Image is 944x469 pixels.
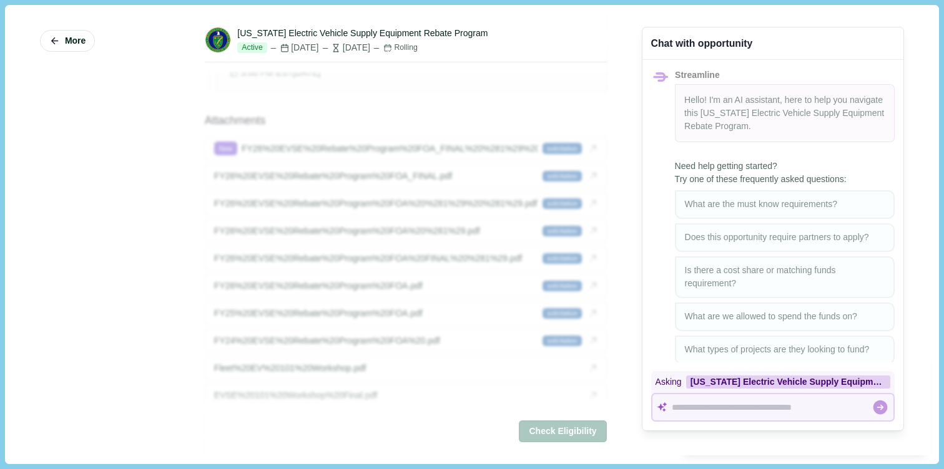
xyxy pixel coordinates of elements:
div: [US_STATE] Electric Vehicle Supply Equipment Rebate Program [686,375,890,389]
button: More [40,30,95,52]
div: [US_STATE] Electric Vehicle Supply Equipment Rebate Program [237,27,488,40]
span: Hello! I'm an AI assistant, here to help you navigate this . [684,95,884,131]
span: [US_STATE] Electric Vehicle Supply Equipment Rebate Program [684,108,884,131]
div: Chat with opportunity [651,36,753,51]
span: Need help getting started? Try one of these frequently asked questions: [675,160,895,186]
div: [DATE] [269,41,318,54]
span: More [65,36,86,46]
span: Active [237,42,267,54]
button: Check Eligibility [519,420,606,442]
span: Streamline [675,70,720,80]
div: Asking [651,371,895,393]
div: Rolling [383,42,418,54]
img: DOE.png [205,27,230,52]
div: [DATE] [321,41,370,54]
